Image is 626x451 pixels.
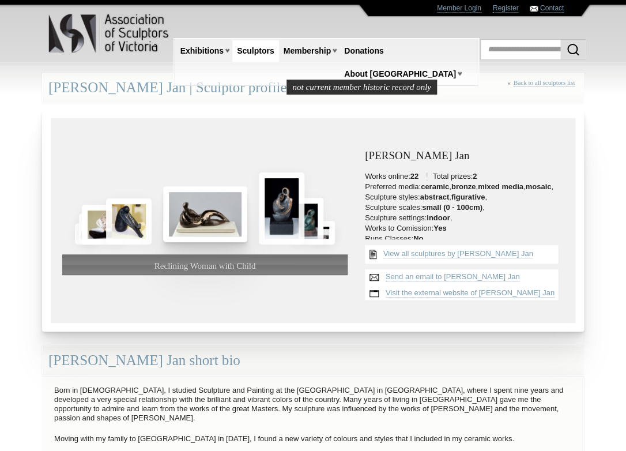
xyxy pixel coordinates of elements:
a: Send an email to [PERSON_NAME] Jan [386,272,520,281]
strong: abstract [420,193,449,201]
span: Reclining Woman with Child [154,261,256,270]
strong: indoor [427,213,450,222]
a: Back to all sculptors list [514,79,575,87]
a: Membership [279,40,335,62]
strong: Yes [433,224,446,232]
div: [PERSON_NAME] Jan short bio [42,345,584,376]
img: I will Love you Forever [79,213,102,245]
a: Sculptors [232,40,279,62]
img: Angel [106,198,152,245]
img: logo.png [48,12,171,55]
img: Mother & Child [82,205,122,245]
strong: No [413,234,423,243]
img: Search [566,43,580,57]
p: Born in [DEMOGRAPHIC_DATA], I studied Sculpture and Painting at the [GEOGRAPHIC_DATA] in [GEOGRAP... [48,383,578,426]
img: Reclining Woman with Child [163,186,247,242]
strong: small (0 - 100cm) [422,203,482,212]
li: Works online: Total prizes: [365,172,564,181]
li: Runs Classes: [365,234,564,243]
strong: 22 [410,172,418,181]
h3: [PERSON_NAME] Jan [365,150,564,162]
a: Member Login [437,4,481,13]
a: Exhibitions [176,40,228,62]
img: Infinity [317,221,335,245]
img: Feeling Treasured [259,172,304,245]
a: Visit the external website of [PERSON_NAME] Jan [386,288,555,298]
li: Sculpture scales: , [365,203,564,212]
a: Contact [540,4,564,13]
li: Works to Comission: [365,224,564,233]
strong: ceramic [421,182,449,191]
img: Send an email to Monica Mauer Jan [365,269,383,285]
strong: bronze [451,182,476,191]
p: Moving with my family to [GEOGRAPHIC_DATA] in [DATE], I found a new variety of colours and styles... [48,431,578,446]
strong: mosaic [525,182,551,191]
img: Contact ASV [530,6,538,12]
strong: figurative [451,193,485,201]
li: Preferred media: , , , , [365,182,564,191]
li: Sculpture settings: , [365,213,564,223]
a: About [GEOGRAPHIC_DATA] [340,63,461,85]
div: « [507,79,578,99]
img: Madonna & Child [292,198,323,245]
div: [PERSON_NAME] Jan | Sculptor profile [42,73,584,103]
img: Visit website [365,285,383,302]
a: Donations [340,40,388,62]
a: View all sculptures by [PERSON_NAME] Jan [383,249,533,258]
a: Register [493,4,519,13]
li: Sculpture styles: , , [365,193,564,202]
span: not current member historic record only [286,80,436,95]
img: View all {sculptor_name} sculptures list [365,245,381,264]
img: Monica Mauer Jan [75,223,93,245]
strong: 2 [473,172,477,181]
strong: mixed media [478,182,523,191]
